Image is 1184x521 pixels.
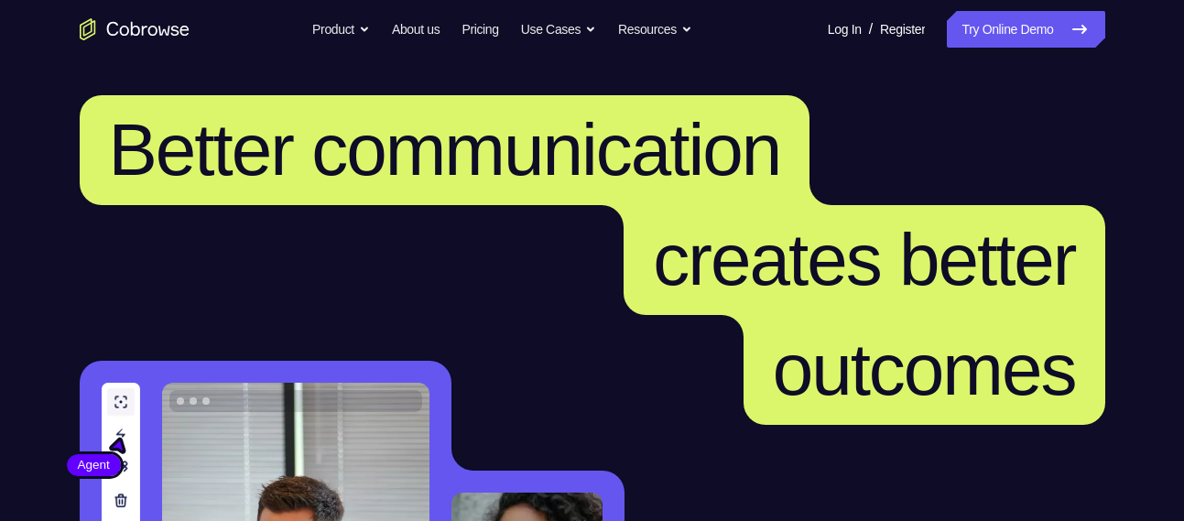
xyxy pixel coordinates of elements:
a: Try Online Demo [947,11,1104,48]
span: Agent [67,456,121,474]
button: Product [312,11,370,48]
span: creates better [653,219,1075,300]
span: Better communication [109,109,781,190]
a: About us [392,11,440,48]
a: Log In [828,11,862,48]
a: Pricing [462,11,498,48]
a: Go to the home page [80,18,190,40]
a: Register [880,11,925,48]
span: / [869,18,873,40]
button: Use Cases [521,11,596,48]
span: outcomes [773,329,1076,410]
button: Resources [618,11,692,48]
